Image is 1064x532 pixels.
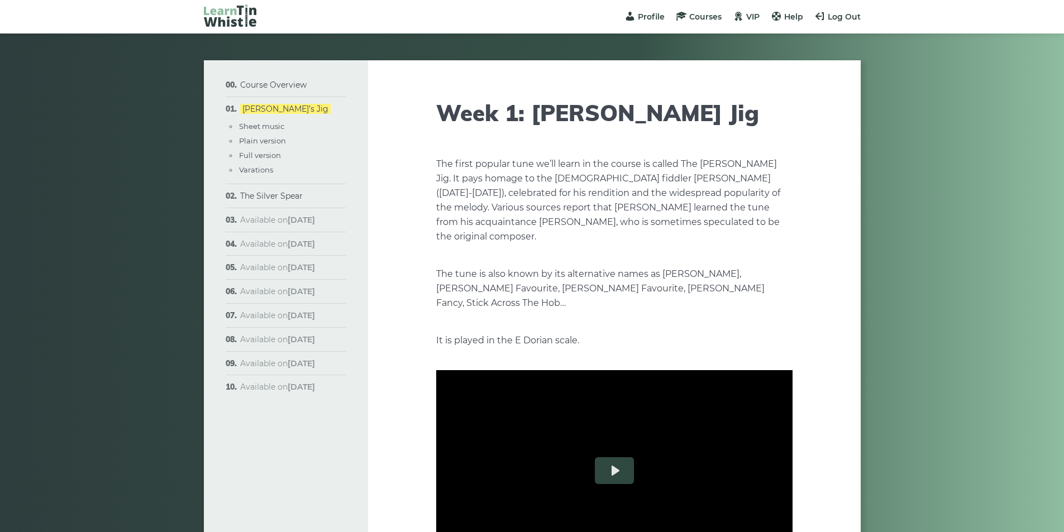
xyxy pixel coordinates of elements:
span: Available on [240,286,315,296]
span: Courses [689,12,722,22]
a: [PERSON_NAME]’s Jig [240,104,331,114]
span: Available on [240,382,315,392]
strong: [DATE] [288,358,315,368]
p: The tune is also known by its alternative names as [PERSON_NAME], [PERSON_NAME] Favourite, [PERSO... [436,267,793,310]
a: Courses [676,12,722,22]
a: Course Overview [240,80,307,90]
span: Available on [240,262,315,272]
strong: [DATE] [288,239,315,249]
span: Available on [240,239,315,249]
a: Help [771,12,803,22]
span: VIP [746,12,760,22]
span: Help [784,12,803,22]
span: Available on [240,334,315,344]
a: Log Out [814,12,861,22]
strong: [DATE] [288,382,315,392]
a: Varations [239,165,273,174]
strong: [DATE] [288,286,315,296]
span: Profile [638,12,665,22]
span: Available on [240,358,315,368]
a: Profile [624,12,665,22]
span: Available on [240,310,315,320]
strong: [DATE] [288,262,315,272]
a: The Silver Spear [240,191,303,201]
strong: [DATE] [288,310,315,320]
a: Plain version [239,136,286,145]
a: Full version [239,151,281,160]
a: VIP [733,12,760,22]
p: It is played in the E Dorian scale. [436,333,793,348]
img: LearnTinWhistle.com [204,4,256,27]
h1: Week 1: [PERSON_NAME] Jig [436,99,793,126]
strong: [DATE] [288,334,315,344]
span: Available on [240,215,315,225]
span: Log Out [828,12,861,22]
strong: [DATE] [288,215,315,225]
a: Sheet music [239,122,284,131]
p: The first popular tune we’ll learn in the course is called The [PERSON_NAME] Jig. It pays homage ... [436,157,793,244]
